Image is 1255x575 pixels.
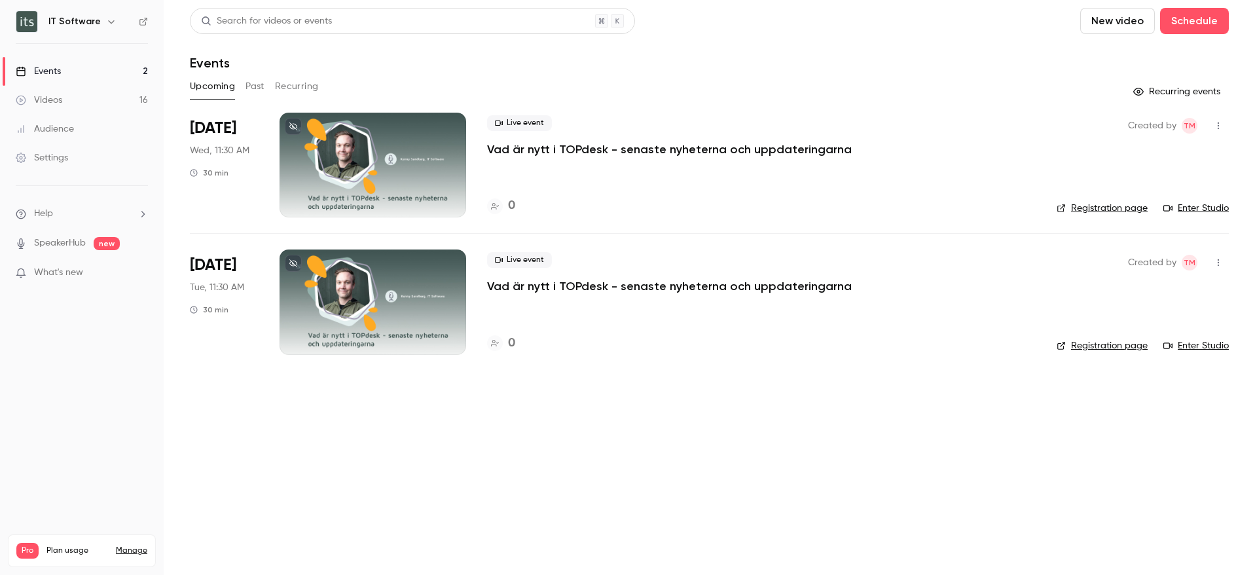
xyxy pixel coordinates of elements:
[34,266,83,280] span: What's new
[190,113,259,217] div: Oct 22 Wed, 11:30 AM (Europe/Stockholm)
[487,197,515,215] a: 0
[1127,81,1229,102] button: Recurring events
[487,252,552,268] span: Live event
[16,94,62,107] div: Videos
[1184,118,1195,134] span: TM
[1057,339,1148,352] a: Registration page
[190,281,244,294] span: Tue, 11:30 AM
[48,15,101,28] h6: IT Software
[1163,202,1229,215] a: Enter Studio
[190,250,259,354] div: Dec 16 Tue, 11:30 AM (Europe/Stockholm)
[132,267,148,279] iframe: Noticeable Trigger
[46,546,108,556] span: Plan usage
[16,151,68,164] div: Settings
[508,335,515,352] h4: 0
[246,76,264,97] button: Past
[16,207,148,221] li: help-dropdown-opener
[1128,255,1176,270] span: Created by
[487,115,552,131] span: Live event
[190,305,228,315] div: 30 min
[487,141,852,157] a: Vad är nytt i TOPdesk - senaste nyheterna och uppdateringarna
[16,11,37,32] img: IT Software
[487,335,515,352] a: 0
[16,65,61,78] div: Events
[190,144,249,157] span: Wed, 11:30 AM
[508,197,515,215] h4: 0
[94,237,120,250] span: new
[116,546,147,556] a: Manage
[1160,8,1229,34] button: Schedule
[190,168,228,178] div: 30 min
[1182,118,1197,134] span: Tanya Masiyenka
[190,76,235,97] button: Upcoming
[1080,8,1155,34] button: New video
[34,207,53,221] span: Help
[487,278,852,294] a: Vad är nytt i TOPdesk - senaste nyheterna och uppdateringarna
[190,55,230,71] h1: Events
[190,118,236,139] span: [DATE]
[201,14,332,28] div: Search for videos or events
[1182,255,1197,270] span: Tanya Masiyenka
[16,122,74,136] div: Audience
[16,543,39,559] span: Pro
[1128,118,1176,134] span: Created by
[34,236,86,250] a: SpeakerHub
[1163,339,1229,352] a: Enter Studio
[1184,255,1195,270] span: TM
[275,76,319,97] button: Recurring
[190,255,236,276] span: [DATE]
[1057,202,1148,215] a: Registration page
